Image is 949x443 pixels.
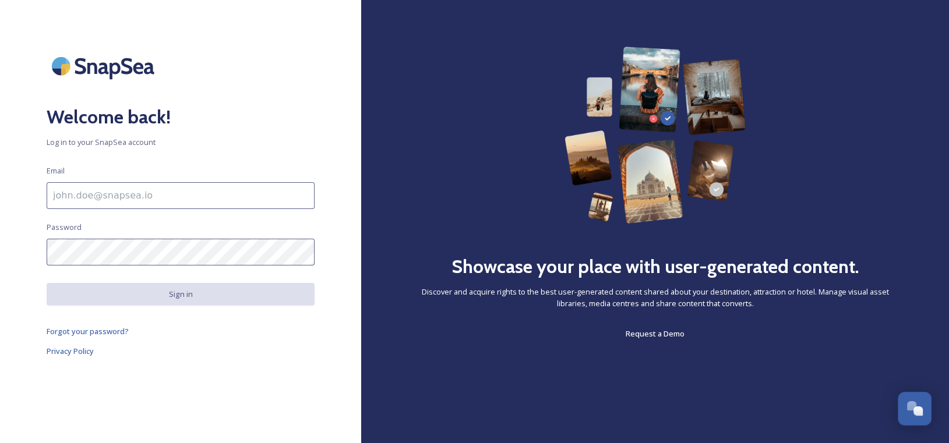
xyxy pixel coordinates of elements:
[47,324,315,338] a: Forgot your password?
[47,283,315,306] button: Sign in
[898,392,932,426] button: Open Chat
[47,103,315,131] h2: Welcome back!
[47,47,163,86] img: SnapSea Logo
[626,327,685,341] a: Request a Demo
[47,137,315,148] span: Log in to your SnapSea account
[47,165,65,176] span: Email
[47,346,94,356] span: Privacy Policy
[626,328,685,339] span: Request a Demo
[47,222,82,233] span: Password
[47,326,129,336] span: Forgot your password?
[408,286,902,309] span: Discover and acquire rights to the best user-generated content shared about your destination, att...
[451,253,859,281] h2: Showcase your place with user-generated content.
[47,344,315,358] a: Privacy Policy
[47,182,315,209] input: john.doe@snapsea.io
[565,47,746,224] img: 63b42ca75bacad526042e722_Group%20154-p-800.png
